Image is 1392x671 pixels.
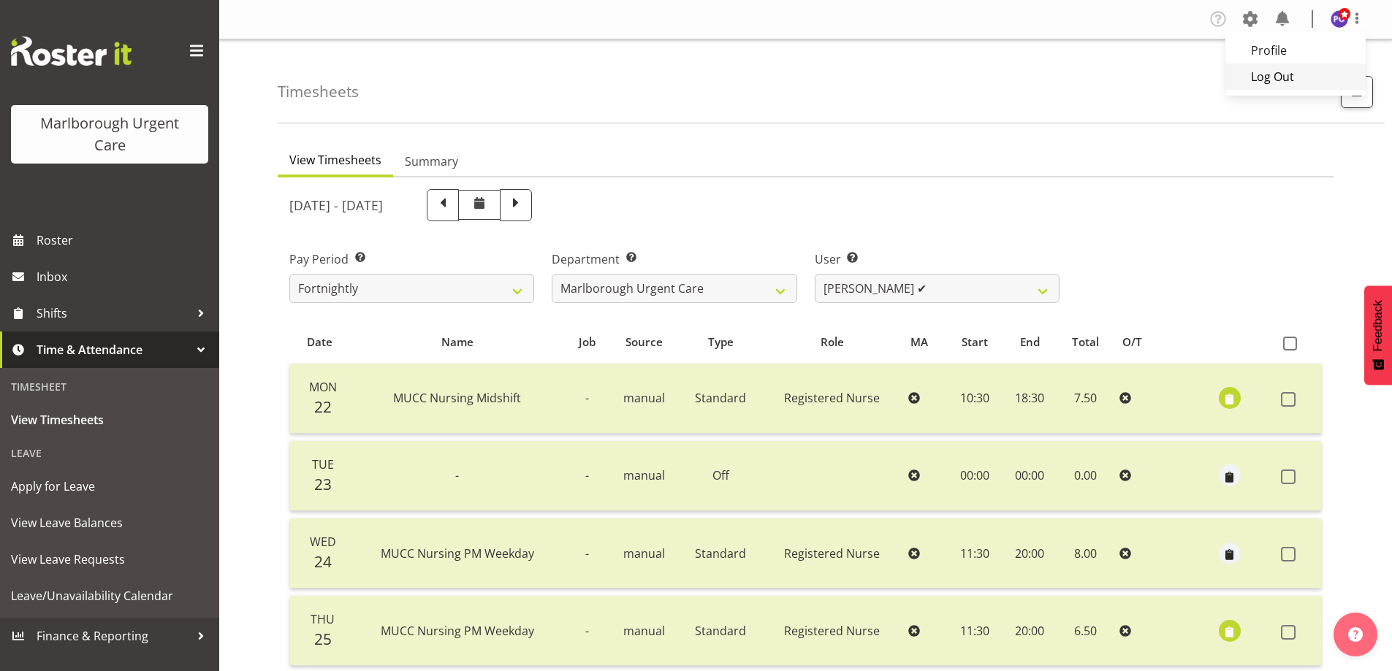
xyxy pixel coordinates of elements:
span: Summary [405,153,458,170]
a: View Leave Requests [4,541,216,578]
td: 11:30 [947,596,1003,666]
span: MUCC Nursing PM Weekday [381,545,534,561]
h5: [DATE] - [DATE] [289,197,383,213]
span: 22 [314,396,332,417]
span: Date [307,334,332,350]
span: 25 [314,629,332,649]
span: Shifts [37,302,190,324]
span: - [585,467,589,483]
td: Standard [680,364,761,434]
span: End [1020,334,1040,350]
span: Registered Nurse [784,623,880,639]
span: MUCC Nursing PM Weekday [381,623,534,639]
span: Time & Attendance [37,339,190,361]
a: Leave/Unavailability Calendar [4,578,216,614]
div: Timesheet [4,372,216,402]
a: Apply for Leave [4,468,216,505]
label: Pay Period [289,250,534,268]
td: 20:00 [1003,596,1057,666]
span: Source [625,334,663,350]
td: 6.50 [1057,596,1114,666]
span: View Leave Requests [11,548,208,570]
h4: Timesheets [278,83,359,100]
span: Inbox [37,266,212,288]
td: 7.50 [1057,364,1114,434]
span: View Timesheets [11,409,208,431]
span: Job [579,334,596,350]
span: - [585,545,589,561]
td: 20:00 [1003,518,1057,588]
span: Mon [309,379,337,395]
span: 24 [314,551,332,572]
td: Standard [680,596,761,666]
span: Registered Nurse [784,545,880,561]
td: 00:00 [1003,441,1057,511]
span: Registered Nurse [784,390,880,406]
span: manual [623,390,665,406]
a: View Timesheets [4,402,216,438]
td: Off [680,441,761,511]
span: manual [623,467,665,483]
label: User [815,250,1060,268]
a: View Leave Balances [4,505,216,541]
span: - [455,467,459,483]
td: 10:30 [947,364,1003,434]
span: - [585,623,589,639]
span: Name [441,334,473,350]
label: Department [552,250,796,268]
img: payroll-officer11877.jpg [1331,10,1348,28]
img: Rosterit website logo [11,37,132,66]
button: Feedback - Show survey [1364,285,1392,385]
span: Start [962,334,988,350]
span: manual [623,545,665,561]
td: 0.00 [1057,441,1114,511]
a: Log Out [1225,64,1366,90]
td: Standard [680,518,761,588]
span: Thu [311,611,335,627]
span: View Timesheets [289,151,381,169]
a: Profile [1225,37,1366,64]
span: manual [623,623,665,639]
span: O/T [1122,334,1142,350]
span: Total [1072,334,1099,350]
span: MA [910,334,928,350]
span: Type [708,334,734,350]
td: 00:00 [947,441,1003,511]
span: Role [821,334,844,350]
span: Wed [310,534,336,550]
span: Leave/Unavailability Calendar [11,585,208,607]
td: 11:30 [947,518,1003,588]
span: View Leave Balances [11,512,208,534]
img: help-xxl-2.png [1348,627,1363,642]
span: 23 [314,474,332,494]
span: Apply for Leave [11,475,208,497]
div: Leave [4,438,216,468]
td: 8.00 [1057,518,1114,588]
span: Finance & Reporting [37,625,190,647]
div: Marlborough Urgent Care [26,112,194,156]
span: Feedback [1372,300,1385,351]
span: - [585,390,589,406]
td: 18:30 [1003,364,1057,434]
span: MUCC Nursing Midshift [393,390,521,406]
span: Roster [37,229,212,251]
span: Tue [312,456,334,472]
